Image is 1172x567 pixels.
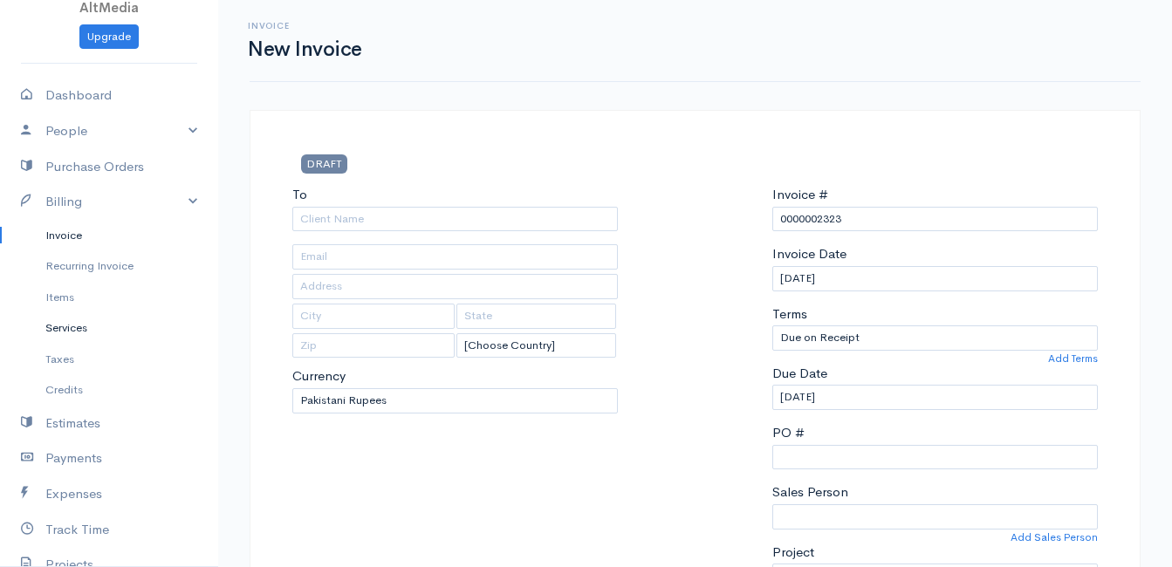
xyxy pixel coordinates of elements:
input: State [456,304,616,329]
label: Currency [292,366,346,386]
span: DRAFT [301,154,347,173]
h1: New Invoice [248,38,362,60]
a: Add Terms [1048,351,1098,366]
input: City [292,304,455,329]
label: PO # [772,423,805,443]
input: Zip [292,333,455,359]
input: Email [292,244,618,270]
label: Terms [772,304,807,324]
input: dd-mm-yyyy [772,266,1098,291]
input: Client Name [292,207,618,232]
label: Invoice Date [772,244,846,264]
label: Invoice # [772,185,828,205]
input: Address [292,274,618,299]
a: Add Sales Person [1011,529,1098,545]
h6: Invoice [248,21,362,31]
a: Upgrade [79,24,139,50]
label: Project [772,543,814,563]
label: Sales Person [772,482,848,502]
label: Due Date [772,364,827,384]
label: To [292,185,307,205]
input: dd-mm-yyyy [772,385,1098,410]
